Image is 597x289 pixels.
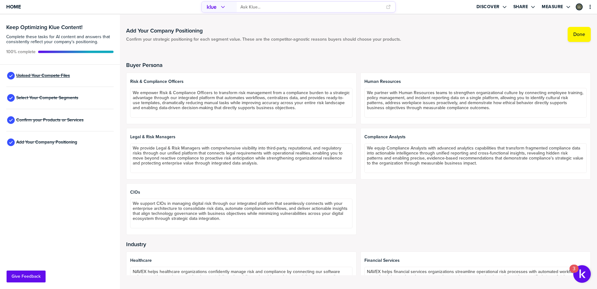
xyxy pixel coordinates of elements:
span: Home [6,4,21,9]
span: Add Your Company Positioning [16,140,77,145]
span: Healthcare [130,258,353,263]
h2: Buyer Persona [126,62,591,68]
span: Upload Your Compete Files [16,73,70,78]
button: Give Feedback [7,271,46,282]
label: Measure [542,4,563,10]
img: 57d6dcb9b6d4b3943da97fe41573ba18-sml.png [576,4,582,10]
textarea: We empower Risk & Compliance Officers to transform risk management from a compliance burden to a ... [130,88,353,118]
textarea: We support CIOs in managing digital risk through our integrated platform that seamlessly connects... [130,199,353,228]
span: Financial Services [364,258,587,263]
div: Lindsay Lawler [576,3,583,10]
span: Complete these tasks for AI content and answers that consistently reflect your company’s position... [6,34,114,44]
button: Open Resource Center, 3 new notifications [573,265,591,283]
h2: Industry [126,241,591,247]
span: CIOs [130,190,353,195]
a: Edit Profile [575,3,583,11]
textarea: We partner with Human Resources teams to strengthen organizational culture by connecting employee... [364,88,587,118]
span: Select Your Compete Segments [16,95,78,100]
span: Confirm your strategic positioning for each segment value. These are the competitor-agnostic reas... [126,37,401,42]
label: Share [513,4,528,10]
div: 3 [573,269,575,277]
textarea: We provide Legal & Risk Managers with comprehensive visibility into third-party, reputational, an... [130,143,353,173]
label: Discover [476,4,500,10]
span: Risk & Compliance Officers [130,79,353,84]
textarea: We equip Compliance Analysts with advanced analytics capabilities that transform fragmented compl... [364,143,587,173]
span: Human Resources [364,79,587,84]
span: Confirm your Products or Services [16,118,84,123]
h1: Add Your Company Positioning [126,27,401,34]
label: Done [573,31,585,38]
span: Compliance Analysts [364,134,587,139]
input: Ask Klue... [240,2,382,12]
span: Active [6,49,36,54]
h3: Keep Optimizing Klue Content! [6,24,114,30]
span: Legal & Risk Managers [130,134,353,139]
